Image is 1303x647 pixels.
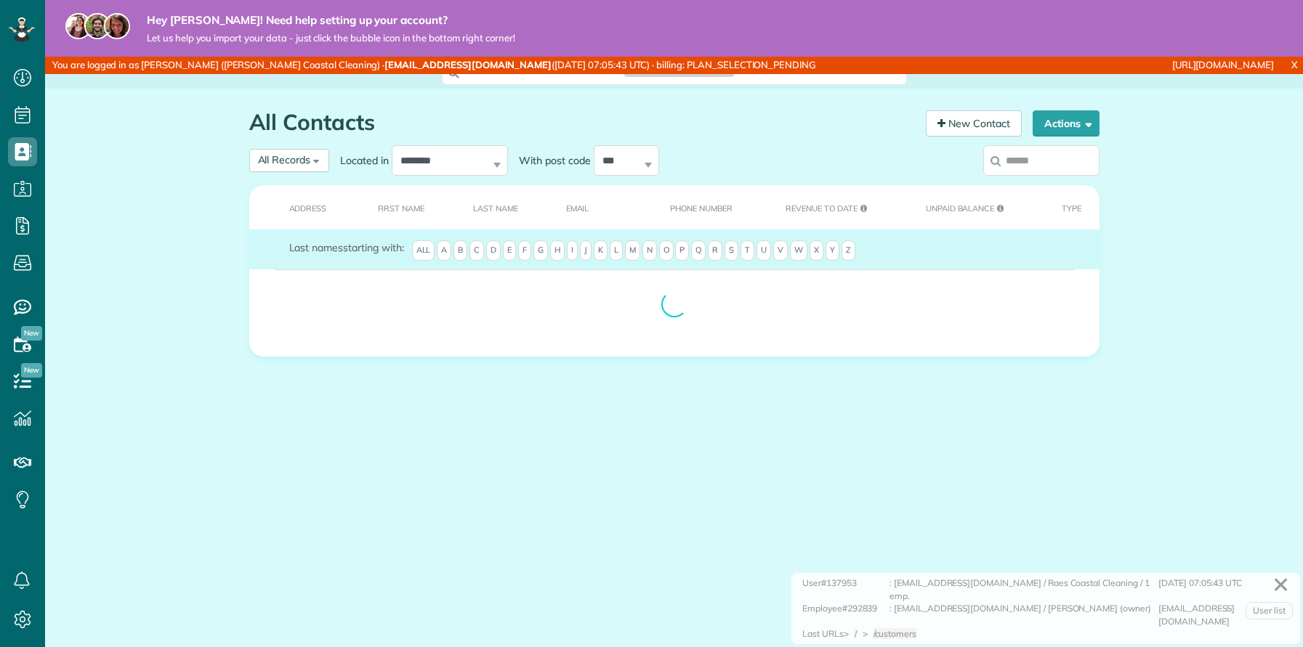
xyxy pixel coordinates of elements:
[550,240,565,261] span: H
[147,32,515,44] span: Let us help you import your data - just click the bubble icon in the bottom right corner!
[289,241,344,254] span: Last names
[625,240,640,261] span: M
[1246,602,1293,619] a: User list
[451,185,544,229] th: Last Name
[533,240,548,261] span: G
[21,363,42,378] span: New
[580,240,592,261] span: J
[810,240,823,261] span: X
[903,185,1039,229] th: Unpaid Balance
[790,240,807,261] span: W
[544,185,648,229] th: Email
[45,57,866,74] div: You are logged in as [PERSON_NAME] ([PERSON_NAME] Coastal Cleaning) · ([DATE] 07:05:43 UTC) · bil...
[874,628,917,639] span: /customers
[802,602,889,627] div: Employee#292839
[802,577,889,602] div: User#137953
[84,13,110,39] img: jorge-587dff0eeaa6aab1f244e6dc62b8924c3b6ad411094392a53c71c6c4a576187d.jpg
[802,627,844,640] div: Last URLs
[384,59,552,70] strong: [EMAIL_ADDRESS][DOMAIN_NAME]
[1172,59,1274,70] a: [URL][DOMAIN_NAME]
[725,240,738,261] span: S
[469,240,484,261] span: C
[842,240,855,261] span: Z
[21,326,42,341] span: New
[503,240,516,261] span: E
[437,240,451,261] span: A
[926,110,1022,137] a: New Contact
[104,13,130,39] img: michelle-19f622bdf1676172e81f8f8fba1fb50e276960ebfe0243fe18214015130c80e4.jpg
[757,240,771,261] span: U
[65,13,92,39] img: maria-72a9807cf96188c08ef61303f053569d2e2a8a1cde33d635c8a3ac13582a053d.jpg
[648,185,763,229] th: Phone number
[773,240,788,261] span: V
[889,602,1158,627] div: : [EMAIL_ADDRESS][DOMAIN_NAME] / [PERSON_NAME] (owner)
[889,577,1158,602] div: : [EMAIL_ADDRESS][DOMAIN_NAME] / Raes Coastal Cleaning / 1 emp.
[1286,57,1303,73] a: X
[844,627,923,640] div: > >
[826,240,839,261] span: Y
[594,240,608,261] span: K
[1039,185,1099,229] th: Type
[355,185,451,229] th: First Name
[675,240,689,261] span: P
[508,153,594,168] label: With post code
[518,240,531,261] span: F
[1158,602,1289,627] div: [EMAIL_ADDRESS][DOMAIN_NAME]
[329,153,392,168] label: Located in
[659,240,674,261] span: O
[1265,567,1296,602] a: ✕
[642,240,657,261] span: N
[567,240,578,261] span: I
[249,110,915,134] h1: All Contacts
[763,185,903,229] th: Revenue to Date
[486,240,501,261] span: D
[741,240,754,261] span: T
[453,240,467,261] span: B
[855,628,857,639] span: /
[1158,577,1289,602] div: [DATE] 07:05:43 UTC
[610,240,623,261] span: L
[412,240,435,261] span: All
[258,153,311,166] span: All Records
[289,240,404,255] label: starting with:
[249,185,355,229] th: Address
[1033,110,1100,137] button: Actions
[147,13,515,28] strong: Hey [PERSON_NAME]! Need help setting up your account?
[691,240,706,261] span: Q
[708,240,722,261] span: R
